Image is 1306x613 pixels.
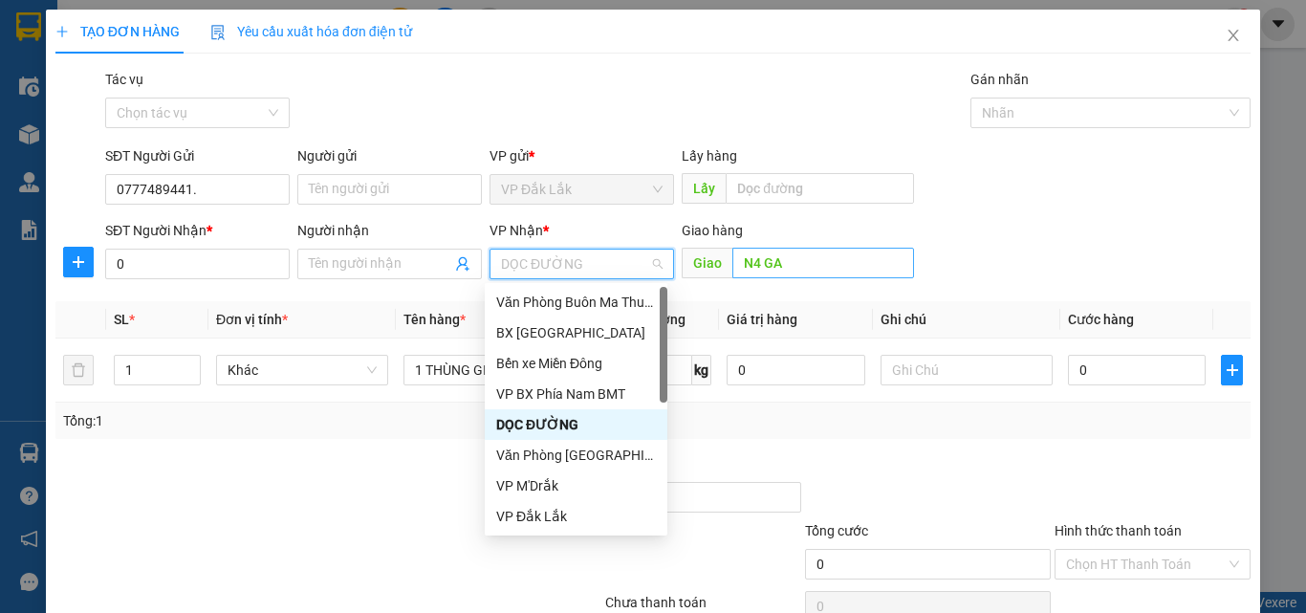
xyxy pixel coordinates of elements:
[485,287,667,317] div: Văn Phòng Buôn Ma Thuột
[682,223,743,238] span: Giao hàng
[692,355,711,385] span: kg
[682,148,737,164] span: Lấy hàng
[805,523,868,538] span: Tổng cước
[485,471,667,501] div: VP M'Drắk
[873,301,1060,339] th: Ghi chú
[496,475,656,496] div: VP M'Drắk
[1222,362,1242,378] span: plus
[64,254,93,270] span: plus
[485,501,667,532] div: VP Đắk Lắk
[682,248,732,278] span: Giao
[105,72,143,87] label: Tác vụ
[55,25,69,38] span: plus
[297,220,482,241] div: Người nhận
[501,175,663,204] span: VP Đắk Lắk
[63,410,506,431] div: Tổng: 1
[485,317,667,348] div: BX Tây Ninh
[490,145,674,166] div: VP gửi
[682,173,726,204] span: Lấy
[485,348,667,379] div: Bến xe Miền Đông
[732,248,914,278] input: Dọc đường
[210,24,412,39] span: Yêu cầu xuất hóa đơn điện tử
[228,356,377,384] span: Khác
[63,355,94,385] button: delete
[727,355,864,385] input: 0
[727,312,797,327] span: Giá trị hàng
[485,440,667,471] div: Văn Phòng Tân Phú
[496,322,656,343] div: BX [GEOGRAPHIC_DATA]
[105,145,290,166] div: SĐT Người Gửi
[496,292,656,313] div: Văn Phòng Buôn Ma Thuột
[114,312,129,327] span: SL
[501,250,663,278] span: DỌC ĐƯỜNG
[403,355,576,385] input: VD: Bàn, Ghế
[210,25,226,40] img: icon
[496,445,656,466] div: Văn Phòng [GEOGRAPHIC_DATA]
[105,220,290,241] div: SĐT Người Nhận
[216,312,288,327] span: Đơn vị tính
[1207,10,1260,63] button: Close
[496,414,656,435] div: DỌC ĐƯỜNG
[485,409,667,440] div: DỌC ĐƯỜNG
[970,72,1029,87] label: Gán nhãn
[1226,28,1241,43] span: close
[496,506,656,527] div: VP Đắk Lắk
[1068,312,1134,327] span: Cước hàng
[881,355,1053,385] input: Ghi Chú
[455,256,470,272] span: user-add
[297,145,482,166] div: Người gửi
[726,173,914,204] input: Dọc đường
[496,353,656,374] div: Bến xe Miền Đông
[55,24,180,39] span: TẠO ĐƠN HÀNG
[1221,355,1243,385] button: plus
[1055,523,1182,538] label: Hình thức thanh toán
[485,379,667,409] div: VP BX Phía Nam BMT
[490,223,543,238] span: VP Nhận
[496,383,656,405] div: VP BX Phía Nam BMT
[63,247,94,277] button: plus
[403,312,466,327] span: Tên hàng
